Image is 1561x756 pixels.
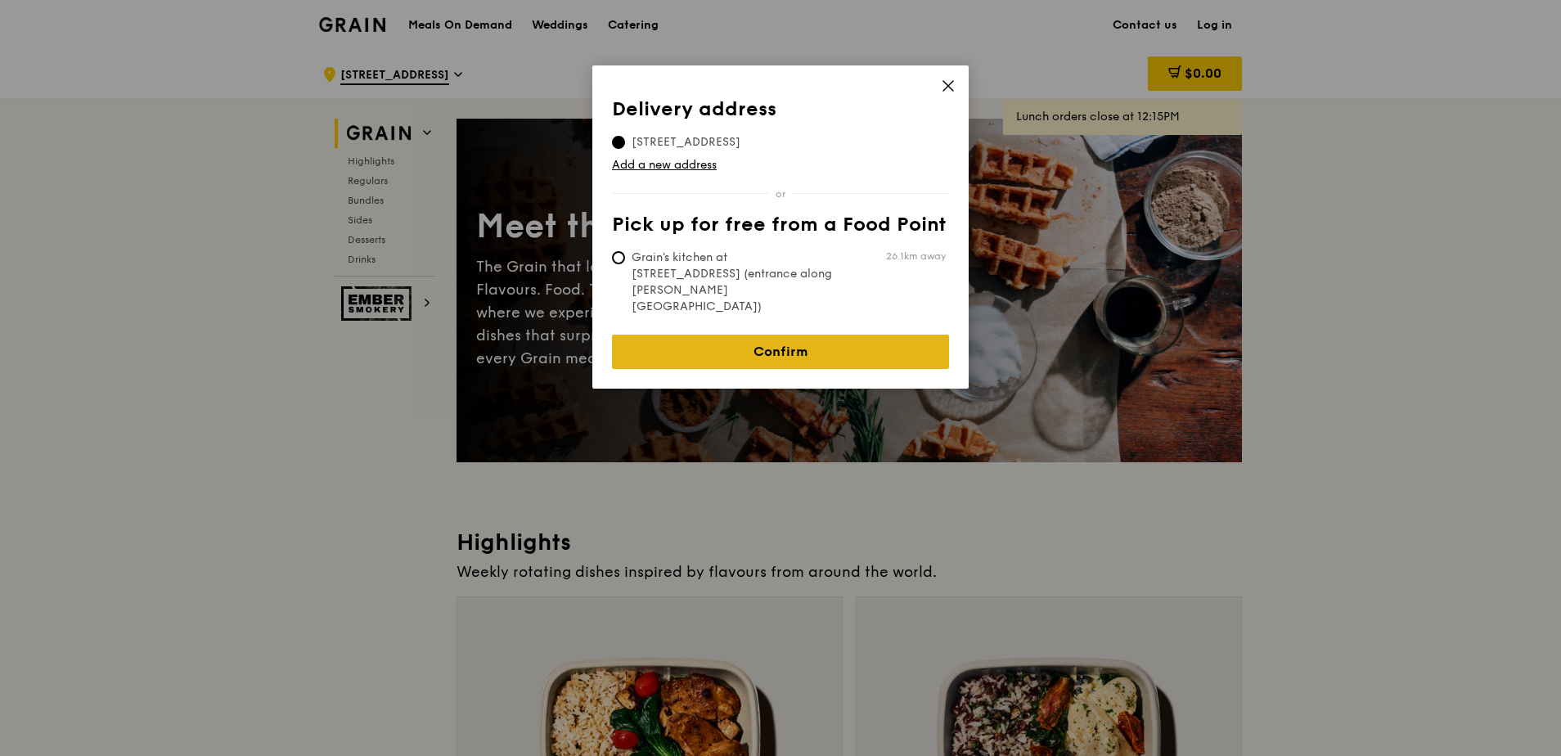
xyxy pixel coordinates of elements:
input: Grain's kitchen at [STREET_ADDRESS] (entrance along [PERSON_NAME][GEOGRAPHIC_DATA])26.1km away [612,251,625,264]
th: Pick up for free from a Food Point [612,214,949,243]
th: Delivery address [612,98,949,128]
span: [STREET_ADDRESS] [612,134,760,151]
span: 26.1km away [886,250,946,263]
input: [STREET_ADDRESS] [612,136,625,149]
a: Add a new address [612,157,949,173]
span: Grain's kitchen at [STREET_ADDRESS] (entrance along [PERSON_NAME][GEOGRAPHIC_DATA]) [612,250,856,315]
a: Confirm [612,335,949,369]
